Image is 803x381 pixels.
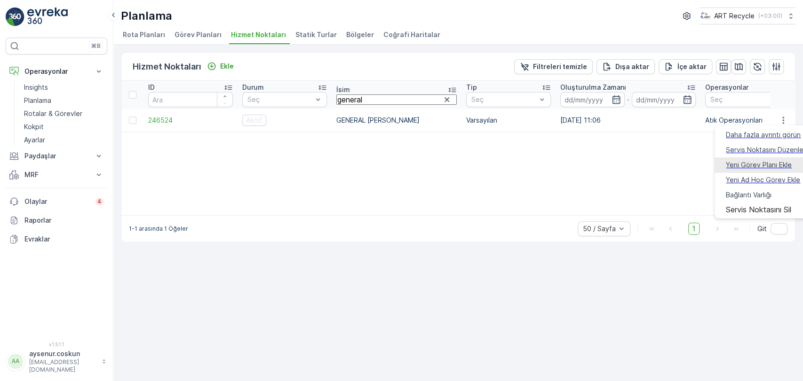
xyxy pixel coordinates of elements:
button: AAaysenur.coskun[EMAIL_ADDRESS][DOMAIN_NAME] [6,349,107,373]
p: 4 [97,198,102,205]
img: logo_light-DOdMpM7g.png [27,8,68,26]
a: Kokpit [20,120,107,133]
p: Operasyonlar [24,67,88,76]
p: - [627,94,630,105]
a: Olaylar4 [6,192,107,211]
a: Planlama [20,94,107,107]
p: ( +03:00 ) [758,12,782,20]
button: Dışa aktar [596,59,655,74]
a: Insights [20,81,107,94]
p: İçe aktar [677,62,707,71]
td: [DATE] 11:06 [556,109,700,132]
p: Ekle [220,62,234,71]
button: ART Recycle(+03:00) [700,8,795,24]
p: Durum [242,83,264,92]
p: ART Recycle [714,11,755,21]
p: Varsayılan [466,116,551,125]
button: Aktif [242,115,266,126]
p: Hizmet Noktaları [133,60,201,73]
p: Aktif [246,116,262,125]
p: Rotalar & Görevler [24,109,82,118]
div: AA [8,354,23,369]
span: Bölgeler [346,30,374,39]
span: Git [757,224,767,233]
span: 1 [688,223,700,235]
p: Seç [247,95,312,104]
img: logo [6,8,24,26]
p: Seç [471,95,536,104]
input: dd/mm/yyyy [632,92,696,107]
p: [EMAIL_ADDRESS][DOMAIN_NAME] [29,358,97,373]
p: Ayarlar [24,135,45,145]
p: ⌘B [91,42,101,50]
a: 246524 [148,116,233,125]
a: Yeni Ad Hoc Görev Ekle [726,175,800,185]
button: MRF [6,165,107,184]
p: MRF [24,170,88,179]
p: ID [148,83,155,92]
a: Rotalar & Görevler [20,107,107,120]
p: aysenur.coskun [29,349,97,358]
a: Raporlar [6,211,107,230]
a: Daha fazla ayrıntı görün [726,130,801,140]
span: Görev Planları [175,30,222,39]
p: Planlama [24,96,51,105]
button: Paydaşlar [6,147,107,165]
img: image_23.png [700,11,710,21]
p: 1-1 arasında 1 Öğeler [129,225,188,233]
p: Raporlar [24,216,103,225]
span: Bağlantı Varlığı [726,190,771,200]
p: GENERAL [PERSON_NAME] [336,116,457,125]
button: Operasyonlar [6,62,107,81]
span: Servis Noktasını Sil [726,205,791,214]
p: Dışa aktar [615,62,649,71]
button: İçe aktar [659,59,712,74]
p: Tip [466,83,477,92]
a: Yeni Görev Planı Ekle [726,160,792,170]
span: Rota Planları [123,30,165,39]
span: v 1.51.1 [6,342,107,347]
p: Olaylar [24,197,90,206]
a: Evraklar [6,230,107,249]
p: Oluşturulma Zamanı [560,83,626,92]
button: Ekle [203,61,238,72]
input: Ara [148,92,233,107]
input: Ara [336,94,457,105]
p: Planlama [121,8,172,23]
p: Atık Operasyonları [705,116,790,125]
button: Filtreleri temizle [514,59,593,74]
p: Evraklar [24,234,103,244]
input: dd/mm/yyyy [560,92,625,107]
p: Operasyonlar [705,83,748,92]
p: Filtreleri temizle [533,62,587,71]
p: İsim [336,85,350,94]
span: Statik Turlar [295,30,337,39]
p: Insights [24,83,48,92]
a: Ayarlar [20,133,107,147]
p: Paydaşlar [24,151,88,161]
span: Hizmet Noktaları [231,30,286,39]
span: Coğrafi Haritalar [383,30,440,39]
p: Kokpit [24,122,44,132]
div: Toggle Row Selected [129,117,136,124]
p: Seç [710,95,775,104]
